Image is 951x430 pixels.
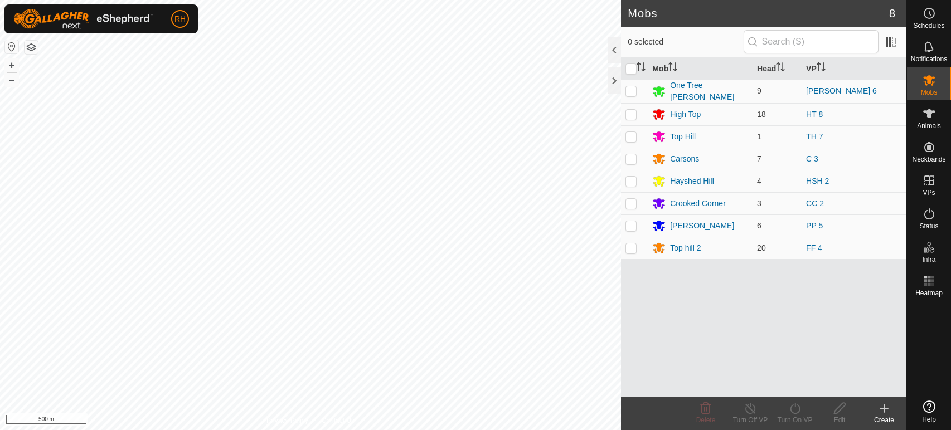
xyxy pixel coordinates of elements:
[806,243,822,252] a: FF 4
[696,416,716,424] span: Delete
[922,256,935,263] span: Infra
[757,177,761,185] span: 4
[806,86,877,95] a: [PERSON_NAME] 6
[670,198,726,209] div: Crooked Corner
[817,64,826,73] p-sorticon: Activate to sort
[912,156,945,163] span: Neckbands
[757,199,761,208] span: 3
[919,223,938,229] span: Status
[753,58,802,80] th: Head
[670,153,699,165] div: Carsons
[757,154,761,163] span: 7
[907,396,951,427] a: Help
[628,7,889,20] h2: Mobs
[5,40,18,53] button: Reset Map
[13,9,153,29] img: Gallagher Logo
[889,5,895,22] span: 8
[817,415,862,425] div: Edit
[670,80,748,103] div: One Tree [PERSON_NAME]
[757,110,766,119] span: 18
[670,109,701,120] div: High Top
[806,221,823,230] a: PP 5
[911,56,947,62] span: Notifications
[628,36,743,48] span: 0 selected
[174,13,186,25] span: RH
[806,132,823,141] a: TH 7
[922,416,936,423] span: Help
[670,242,701,254] div: Top hill 2
[806,154,818,163] a: C 3
[5,73,18,86] button: –
[757,221,761,230] span: 6
[773,415,817,425] div: Turn On VP
[802,58,906,80] th: VP
[806,110,823,119] a: HT 8
[670,131,696,143] div: Top Hill
[266,416,308,426] a: Privacy Policy
[744,30,879,53] input: Search (S)
[637,64,646,73] p-sorticon: Activate to sort
[668,64,677,73] p-sorticon: Activate to sort
[915,290,943,296] span: Heatmap
[862,415,906,425] div: Create
[25,41,38,54] button: Map Layers
[670,175,714,187] div: Hayshed Hill
[917,123,941,129] span: Animals
[757,132,761,141] span: 1
[728,415,773,425] div: Turn Off VP
[913,22,944,29] span: Schedules
[923,189,935,196] span: VPs
[757,86,761,95] span: 9
[806,199,824,208] a: CC 2
[670,220,734,232] div: [PERSON_NAME]
[776,64,785,73] p-sorticon: Activate to sort
[322,416,355,426] a: Contact Us
[648,58,753,80] th: Mob
[5,58,18,72] button: +
[921,89,937,96] span: Mobs
[757,243,766,252] span: 20
[806,177,829,185] a: HSH 2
